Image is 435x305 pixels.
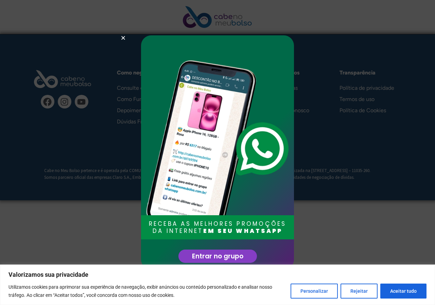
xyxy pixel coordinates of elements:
[8,283,285,299] p: Utilizamos cookies para aprimorar sua experiência de navegação, exibir anúncios ou conteúdo perso...
[380,284,427,299] button: Aceitar tudo
[8,271,427,279] p: Valorizamos sua privacidade
[121,35,126,40] a: Close
[203,227,283,235] b: EM SEU WHATSAPP
[341,284,378,299] button: Rejeitar
[178,250,257,263] a: Entrar no grupo
[291,284,338,299] button: Personalizar
[192,253,243,259] span: Entrar no grupo
[144,49,291,249] img: celular-oferta
[144,220,291,234] h3: RECEBA AS MELHORES PROMOÇÕES DA INTERNET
